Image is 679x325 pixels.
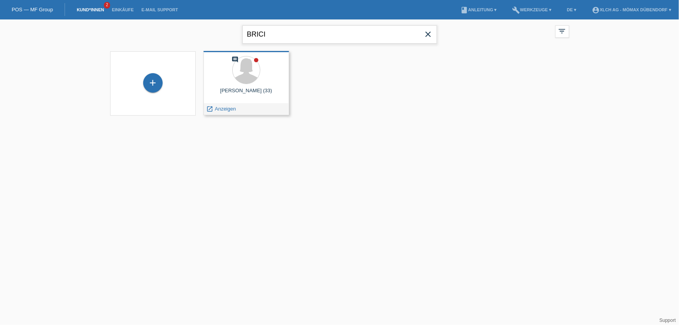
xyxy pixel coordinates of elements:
[207,105,214,112] i: launch
[660,318,676,323] a: Support
[563,7,580,12] a: DE ▾
[242,25,437,44] input: Suche...
[138,7,182,12] a: E-Mail Support
[558,27,567,35] i: filter_list
[512,6,520,14] i: build
[232,56,239,63] i: comment
[104,2,110,9] span: 2
[73,7,108,12] a: Kund*innen
[592,6,600,14] i: account_circle
[144,76,162,90] div: Kund*in hinzufügen
[215,106,236,112] span: Anzeigen
[460,6,468,14] i: book
[207,106,236,112] a: launch Anzeigen
[232,56,239,64] div: Neuer Kommentar
[456,7,500,12] a: bookAnleitung ▾
[588,7,675,12] a: account_circleXLCH AG - Mömax Dübendorf ▾
[424,30,433,39] i: close
[108,7,137,12] a: Einkäufe
[12,7,53,12] a: POS — MF Group
[509,7,556,12] a: buildWerkzeuge ▾
[210,88,283,100] div: [PERSON_NAME] (33)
